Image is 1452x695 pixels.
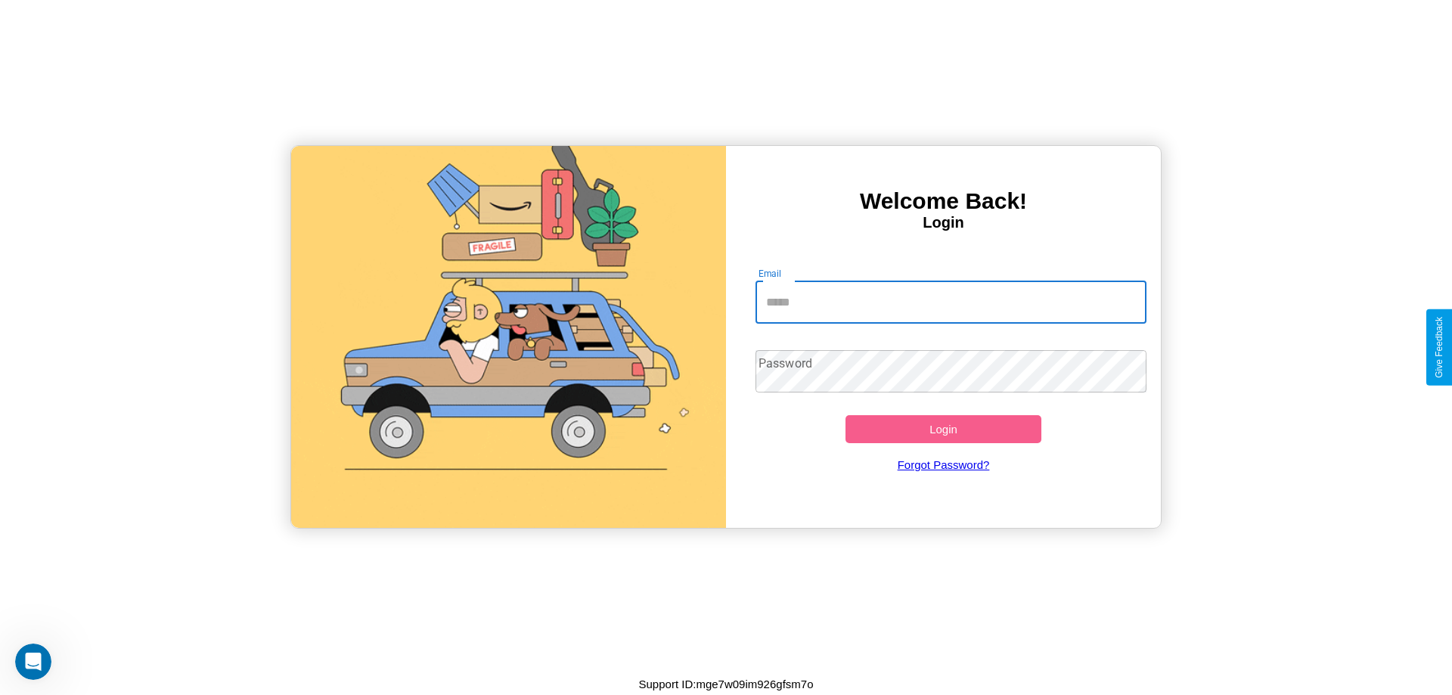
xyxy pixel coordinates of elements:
[291,146,726,528] img: gif
[748,443,1140,486] a: Forgot Password?
[639,674,814,694] p: Support ID: mge7w09im926gfsm7o
[759,267,782,280] label: Email
[1434,317,1444,378] div: Give Feedback
[726,214,1161,231] h4: Login
[726,188,1161,214] h3: Welcome Back!
[15,644,51,680] iframe: Intercom live chat
[845,415,1041,443] button: Login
